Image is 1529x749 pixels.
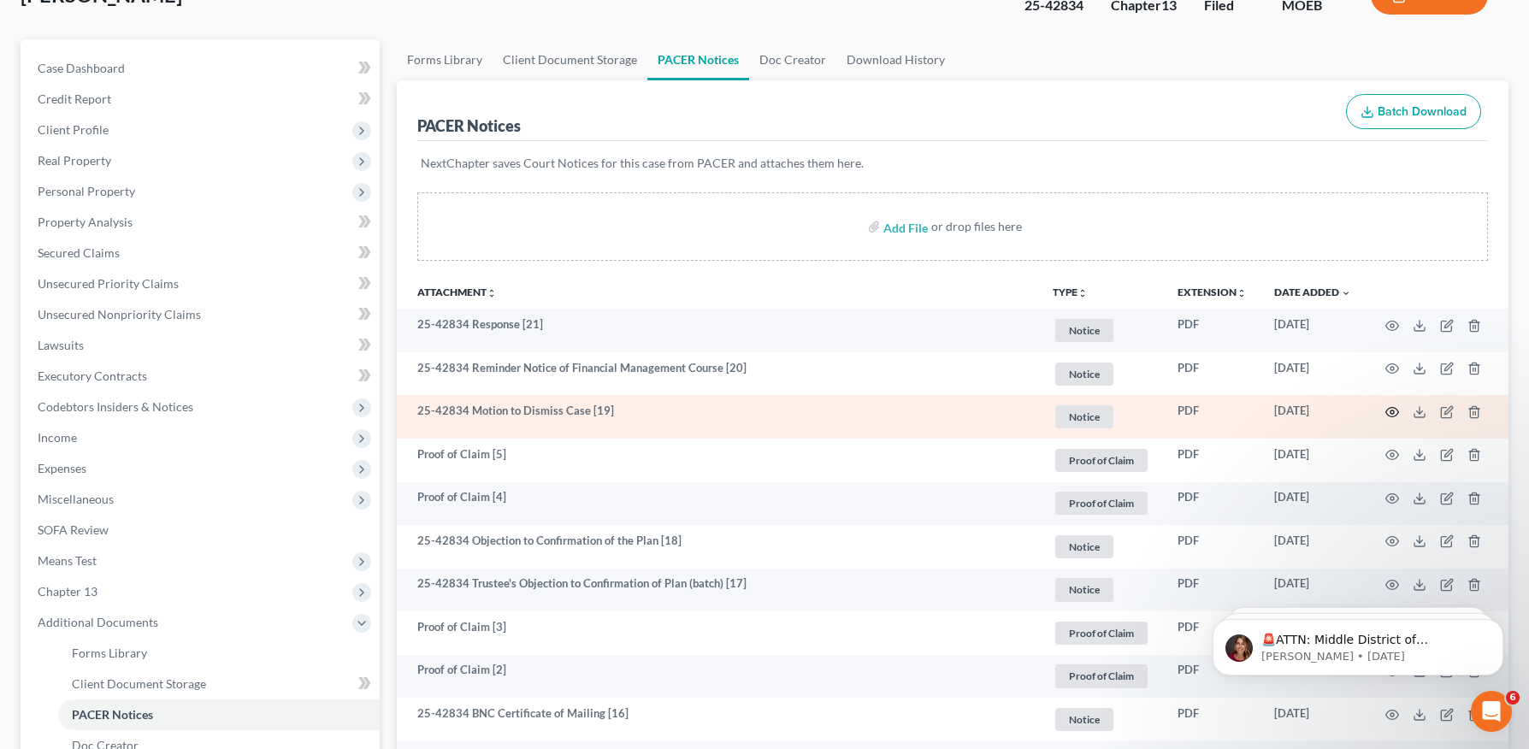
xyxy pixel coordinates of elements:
span: Notice [1055,319,1113,342]
td: 25-42834 Trustee's Objection to Confirmation of Plan (batch) [17] [397,569,1039,612]
i: unfold_more [487,288,497,298]
a: Forms Library [397,39,493,80]
span: Client Document Storage [72,676,206,691]
i: expand_more [1341,288,1351,298]
td: PDF [1164,352,1260,396]
a: PACER Notices [647,39,749,80]
td: [DATE] [1260,352,1365,396]
td: Proof of Claim [2] [397,655,1039,699]
span: Notice [1055,578,1113,601]
span: PACER Notices [72,707,153,722]
td: PDF [1164,655,1260,699]
span: Proof of Claim [1055,664,1148,687]
td: PDF [1164,698,1260,741]
td: PDF [1164,395,1260,439]
a: Date Added expand_more [1274,286,1351,298]
a: Client Document Storage [493,39,647,80]
td: 25-42834 Response [21] [397,309,1039,352]
span: Additional Documents [38,615,158,629]
span: Unsecured Nonpriority Claims [38,307,201,321]
td: [DATE] [1260,482,1365,526]
iframe: Intercom notifications message [1187,583,1529,703]
span: Income [38,430,77,445]
a: SOFA Review [24,515,380,546]
a: Notice [1053,403,1150,431]
span: Notice [1055,708,1113,731]
span: Proof of Claim [1055,622,1148,645]
td: [DATE] [1260,395,1365,439]
span: Lawsuits [38,338,84,352]
a: PACER Notices [58,699,380,730]
td: [DATE] [1260,309,1365,352]
span: Unsecured Priority Claims [38,276,179,291]
span: Proof of Claim [1055,492,1148,515]
span: 6 [1506,691,1520,705]
a: Notice [1053,705,1150,734]
td: [DATE] [1260,569,1365,612]
span: Secured Claims [38,245,120,260]
td: [DATE] [1260,525,1365,569]
span: Notice [1055,405,1113,428]
td: PDF [1164,439,1260,482]
a: Executory Contracts [24,361,380,392]
div: or drop files here [931,218,1022,235]
button: Batch Download [1346,94,1481,130]
span: Chapter 13 [38,584,97,599]
span: Miscellaneous [38,492,114,506]
td: Proof of Claim [4] [397,482,1039,526]
td: 25-42834 Objection to Confirmation of the Plan [18] [397,525,1039,569]
span: Forms Library [72,646,147,660]
td: Proof of Claim [5] [397,439,1039,482]
a: Notice [1053,533,1150,561]
a: Notice [1053,575,1150,604]
a: Proof of Claim [1053,446,1150,475]
span: Property Analysis [38,215,133,229]
a: Download History [836,39,955,80]
div: PACER Notices [417,115,521,136]
td: PDF [1164,482,1260,526]
td: 25-42834 BNC Certificate of Mailing [16] [397,698,1039,741]
td: PDF [1164,525,1260,569]
span: Notice [1055,363,1113,386]
i: unfold_more [1077,288,1088,298]
a: Notice [1053,316,1150,345]
p: NextChapter saves Court Notices for this case from PACER and attaches them here. [421,155,1485,172]
a: Credit Report [24,84,380,115]
span: Executory Contracts [38,369,147,383]
span: Personal Property [38,184,135,198]
span: Credit Report [38,91,111,106]
span: Proof of Claim [1055,449,1148,472]
iframe: Intercom live chat [1471,691,1512,732]
a: Extensionunfold_more [1178,286,1247,298]
span: Real Property [38,153,111,168]
span: SOFA Review [38,522,109,537]
a: Client Document Storage [58,669,380,699]
a: Case Dashboard [24,53,380,84]
a: Lawsuits [24,330,380,361]
span: Notice [1055,535,1113,558]
i: unfold_more [1237,288,1247,298]
td: PDF [1164,309,1260,352]
a: Doc Creator [749,39,836,80]
a: Proof of Claim [1053,662,1150,690]
span: Codebtors Insiders & Notices [38,399,193,414]
span: Expenses [38,461,86,475]
td: Proof of Claim [3] [397,611,1039,655]
a: Secured Claims [24,238,380,268]
a: Attachmentunfold_more [417,286,497,298]
a: Proof of Claim [1053,489,1150,517]
span: Client Profile [38,122,109,137]
span: Batch Download [1378,104,1467,119]
a: Unsecured Nonpriority Claims [24,299,380,330]
span: Means Test [38,553,97,568]
button: TYPEunfold_more [1053,287,1088,298]
span: Case Dashboard [38,61,125,75]
td: PDF [1164,611,1260,655]
a: Proof of Claim [1053,619,1150,647]
td: [DATE] [1260,439,1365,482]
a: Property Analysis [24,207,380,238]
